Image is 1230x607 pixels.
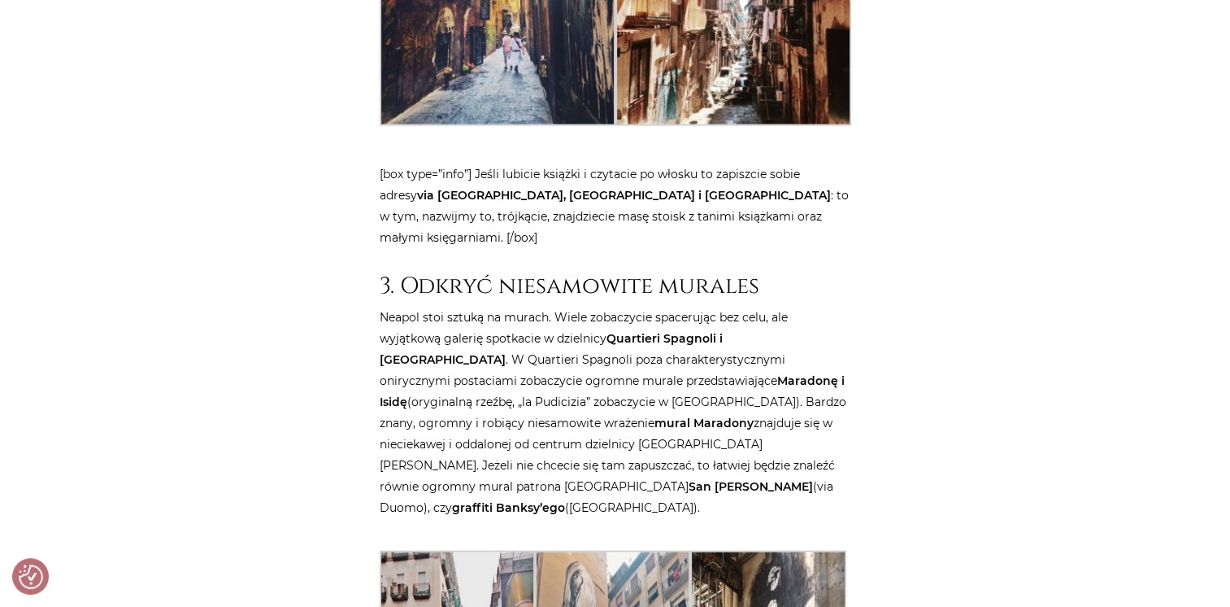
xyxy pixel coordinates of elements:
[689,479,813,494] strong: San [PERSON_NAME]
[417,188,831,203] strong: via [GEOGRAPHIC_DATA], [GEOGRAPHIC_DATA] i [GEOGRAPHIC_DATA]
[654,416,754,430] strong: mural Maradony
[380,164,851,248] p: [box type=”info”] Jeśli lubicie książki i czytacie po włosku to zapiszcie sobie adresy : to w tym...
[380,373,845,409] strong: Maradonę i Isidę
[19,565,43,589] button: Preferencje co do zgód
[380,273,851,300] h2: 3. Odkryć niesamowite murales
[380,331,723,367] strong: Quartieri Spagnoli i [GEOGRAPHIC_DATA]
[19,565,43,589] img: Revisit consent button
[452,500,565,515] strong: graffiti Banksy’ego
[380,307,851,518] p: Neapol stoi sztuką na murach. Wiele zobaczycie spacerując bez celu, ale wyjątkową galerię spotkac...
